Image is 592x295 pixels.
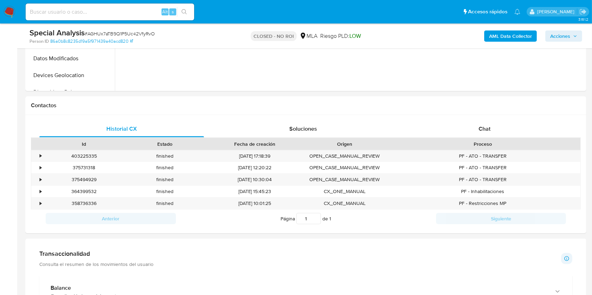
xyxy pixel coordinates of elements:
div: [DATE] 10:30:04 [205,174,304,185]
a: Notificaciones [514,9,520,15]
p: agustina.viggiano@mercadolibre.com [537,8,577,15]
span: Página de [281,213,331,224]
div: finished [125,162,206,173]
button: Dispositivos Point [27,84,115,101]
div: 364399532 [44,186,125,197]
b: Special Analysis [29,27,85,38]
div: 403225335 [44,150,125,162]
div: MLA [300,32,317,40]
div: Id [48,140,120,147]
div: • [40,200,41,207]
b: AML Data Collector [489,30,532,42]
button: Anterior [46,213,176,224]
div: 375494929 [44,174,125,185]
button: Acciones [545,30,582,42]
div: OPEN_CASE_MANUAL_REVIEW [304,162,385,173]
div: [DATE] 10:01:25 [205,198,304,209]
span: Chat [479,125,491,133]
button: Siguiente [436,213,566,224]
span: LOW [349,32,361,40]
div: Origen [309,140,380,147]
span: Riesgo PLD: [320,32,361,40]
div: finished [125,198,206,209]
div: 375731318 [44,162,125,173]
span: s [172,8,174,15]
span: Alt [162,8,168,15]
div: • [40,153,41,159]
div: [DATE] 17:18:39 [205,150,304,162]
b: Person ID [29,38,49,44]
a: Salir [579,8,587,15]
span: Soluciones [289,125,317,133]
span: Historial CX [106,125,137,133]
div: finished [125,150,206,162]
span: Accesos rápidos [468,8,507,15]
span: Acciones [550,30,570,42]
h1: Contactos [31,102,581,109]
button: AML Data Collector [484,30,537,42]
p: CLOSED - NO ROI [251,31,297,41]
div: Fecha de creación [210,140,299,147]
div: OPEN_CASE_MANUAL_REVIEW [304,174,385,185]
span: # AGHUx7aTB9Q1P5Uc42VfyRvO [85,30,155,37]
div: PF - Restricciones MP [385,198,580,209]
div: finished [125,186,206,197]
div: finished [125,174,206,185]
div: 358736336 [44,198,125,209]
button: Devices Geolocation [27,67,115,84]
div: CX_ONE_MANUAL [304,186,385,197]
div: Estado [130,140,201,147]
button: search-icon [177,7,191,17]
div: • [40,188,41,195]
div: PF - ATO - TRANSFER [385,174,580,185]
button: Datos Modificados [27,50,115,67]
div: Proceso [390,140,575,147]
div: PF - ATO - TRANSFER [385,150,580,162]
span: 1 [329,215,331,222]
span: 3.161.2 [578,16,588,22]
div: OPEN_CASE_MANUAL_REVIEW [304,150,385,162]
a: 86a0b8c8235d19a5f971439a40acd820 [50,38,133,44]
div: PF - ATO - TRANSFER [385,162,580,173]
div: [DATE] 15:45:23 [205,186,304,197]
div: CX_ONE_MANUAL [304,198,385,209]
div: PF - Inhabilitaciones [385,186,580,197]
div: [DATE] 12:20:22 [205,162,304,173]
input: Buscar usuario o caso... [26,7,194,16]
div: • [40,164,41,171]
div: • [40,176,41,183]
